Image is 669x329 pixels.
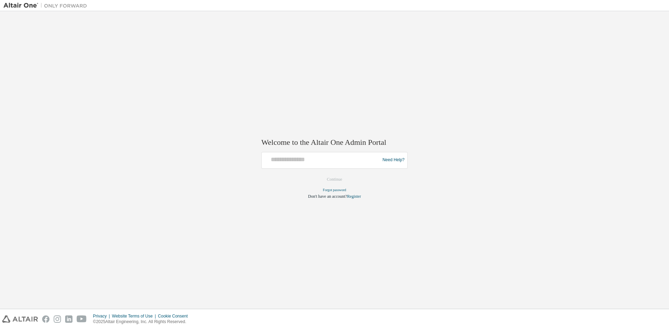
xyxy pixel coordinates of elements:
[3,2,91,9] img: Altair One
[158,313,192,319] div: Cookie Consent
[42,315,49,323] img: facebook.svg
[2,315,38,323] img: altair_logo.svg
[112,313,158,319] div: Website Terms of Use
[323,188,346,192] a: Forgot password
[347,194,361,199] a: Register
[77,315,87,323] img: youtube.svg
[383,160,405,160] a: Need Help?
[54,315,61,323] img: instagram.svg
[261,138,408,148] h2: Welcome to the Altair One Admin Portal
[308,194,347,199] span: Don't have an account?
[93,319,192,325] p: © 2025 Altair Engineering, Inc. All Rights Reserved.
[93,313,112,319] div: Privacy
[65,315,72,323] img: linkedin.svg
